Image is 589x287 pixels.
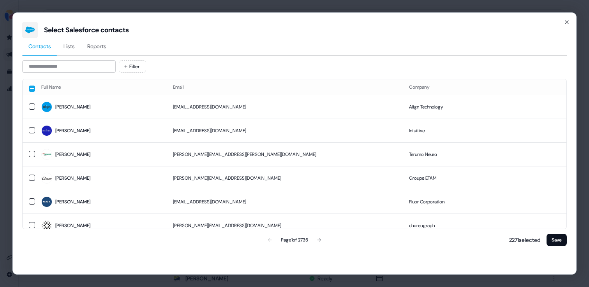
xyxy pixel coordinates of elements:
[119,60,146,73] button: Filter
[403,213,566,237] td: choreograph
[403,166,566,190] td: Groupe ETAM
[167,95,403,119] td: [EMAIL_ADDRESS][DOMAIN_NAME]
[403,119,566,142] td: Intuitive
[55,198,90,206] div: [PERSON_NAME]
[167,213,403,237] td: [PERSON_NAME][EMAIL_ADDRESS][DOMAIN_NAME]
[167,166,403,190] td: [PERSON_NAME][EMAIL_ADDRESS][DOMAIN_NAME]
[167,142,403,166] td: [PERSON_NAME][EMAIL_ADDRESS][PERSON_NAME][DOMAIN_NAME]
[28,42,51,50] span: Contacts
[63,42,75,50] span: Lists
[35,79,167,95] th: Full Name
[403,95,566,119] td: Align Technology
[167,79,403,95] th: Email
[55,127,90,135] div: [PERSON_NAME]
[403,79,566,95] th: Company
[87,42,106,50] span: Reports
[506,236,540,244] p: 2271 selected
[55,174,90,182] div: [PERSON_NAME]
[281,236,308,244] div: Page 1 of 2735
[403,142,566,166] td: Terumo Neuro
[403,190,566,213] td: Fluor Corporation
[55,150,90,158] div: [PERSON_NAME]
[547,234,567,246] button: Save
[55,103,90,111] div: [PERSON_NAME]
[167,119,403,142] td: [EMAIL_ADDRESS][DOMAIN_NAME]
[55,222,90,229] div: [PERSON_NAME]
[167,190,403,213] td: [EMAIL_ADDRESS][DOMAIN_NAME]
[44,25,129,35] div: Select Salesforce contacts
